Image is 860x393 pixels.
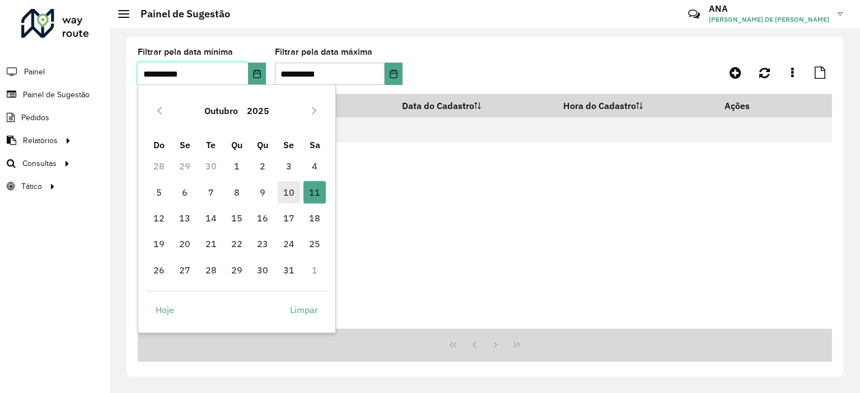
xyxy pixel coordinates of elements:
[224,153,250,179] td: 1
[278,155,300,177] span: 3
[385,63,403,85] button: Choose Date
[224,231,250,257] td: 22
[257,139,268,150] span: Qu
[303,155,326,177] span: 4
[251,259,274,281] span: 30
[250,231,275,257] td: 23
[709,3,829,14] h3: ANA
[153,139,165,150] span: Do
[200,97,242,124] button: Choose Month
[22,158,57,169] span: Consultas
[302,153,328,179] td: 4
[148,181,170,203] span: 5
[302,179,328,205] td: 11
[276,257,302,283] td: 31
[226,155,248,177] span: 1
[146,205,172,231] td: 12
[148,207,170,229] span: 12
[231,139,242,150] span: Qu
[198,205,223,231] td: 14
[242,97,274,124] button: Choose Year
[151,102,169,120] button: Previous Month
[717,94,784,117] th: Ações
[251,207,274,229] span: 16
[276,179,302,205] td: 10
[172,231,198,257] td: 20
[138,117,832,143] td: Nenhum registro encontrado
[290,303,318,316] span: Limpar
[224,179,250,205] td: 8
[226,181,248,203] span: 8
[23,135,58,146] span: Relatórios
[24,66,45,78] span: Painel
[174,181,196,203] span: 6
[251,233,274,255] span: 23
[206,139,216,150] span: Te
[172,257,198,283] td: 27
[146,153,172,179] td: 28
[138,45,233,59] label: Filtrar pela data mínima
[310,139,320,150] span: Sa
[224,257,250,283] td: 29
[276,231,302,257] td: 24
[250,153,275,179] td: 2
[148,259,170,281] span: 26
[200,233,222,255] span: 21
[275,45,372,59] label: Filtrar pela data máxima
[200,181,222,203] span: 7
[709,15,829,25] span: [PERSON_NAME] DE [PERSON_NAME]
[226,233,248,255] span: 22
[305,102,323,120] button: Next Month
[146,299,184,321] button: Hoje
[276,153,302,179] td: 3
[174,207,196,229] span: 13
[278,207,300,229] span: 17
[281,299,328,321] button: Limpar
[174,233,196,255] span: 20
[224,205,250,231] td: 15
[278,181,300,203] span: 10
[180,139,190,150] span: Se
[302,231,328,257] td: 25
[250,257,275,283] td: 30
[138,84,336,333] div: Choose Date
[303,233,326,255] span: 25
[283,139,294,150] span: Se
[146,231,172,257] td: 19
[200,259,222,281] span: 28
[555,94,717,117] th: Hora do Cadastro
[303,207,326,229] span: 18
[172,205,198,231] td: 13
[248,63,266,85] button: Choose Date
[21,181,42,192] span: Tático
[198,257,223,283] td: 28
[250,179,275,205] td: 9
[395,94,555,117] th: Data do Cadastro
[682,2,706,26] a: Contato Rápido
[156,303,174,316] span: Hoje
[198,231,223,257] td: 21
[276,205,302,231] td: 17
[129,8,230,20] h2: Painel de Sugestão
[200,207,222,229] span: 14
[251,181,274,203] span: 9
[226,207,248,229] span: 15
[23,89,90,101] span: Painel de Sugestão
[172,179,198,205] td: 6
[198,179,223,205] td: 7
[302,257,328,283] td: 1
[226,259,248,281] span: 29
[174,259,196,281] span: 27
[251,155,274,177] span: 2
[146,257,172,283] td: 26
[303,181,326,203] span: 11
[278,259,300,281] span: 31
[172,153,198,179] td: 29
[146,179,172,205] td: 5
[148,233,170,255] span: 19
[278,233,300,255] span: 24
[302,205,328,231] td: 18
[250,205,275,231] td: 16
[21,112,49,124] span: Pedidos
[198,153,223,179] td: 30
